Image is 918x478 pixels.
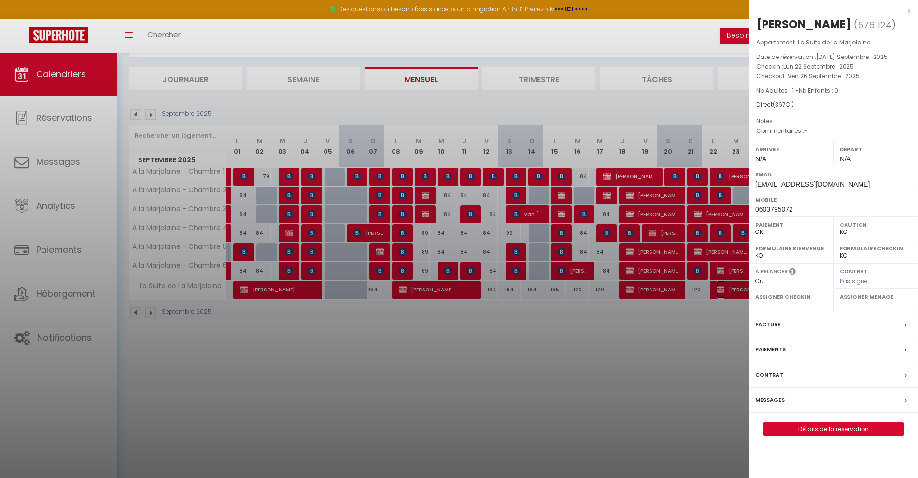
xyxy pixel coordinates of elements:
label: Départ [840,145,912,154]
button: Détails de la réservation [763,422,904,436]
span: - [776,117,779,125]
span: N/A [840,155,851,163]
span: La Suite de La Marjolaine [798,38,870,46]
p: Commentaires : [756,126,911,136]
p: Checkout : [756,72,911,81]
span: Nb Adultes : 1 - [756,87,838,95]
label: Assigner Checkin [755,292,827,302]
label: Facture [755,319,780,330]
span: - [804,127,807,135]
span: [DATE] Septembre . 2025 [816,53,888,61]
span: ( € ) [773,101,794,109]
span: 6761124 [858,19,891,31]
label: Email [755,170,912,179]
span: Pas signé [840,277,868,285]
label: Formulaire Bienvenue [755,244,827,253]
label: Paiement [755,220,827,230]
span: Ven 26 Septembre . 2025 [788,72,860,80]
span: Nb Enfants : 0 [799,87,838,95]
span: ( ) [854,18,896,31]
span: Lun 22 Septembre . 2025 [783,62,854,71]
label: Messages [755,395,785,405]
span: 367 [775,101,785,109]
div: [PERSON_NAME] [756,16,851,32]
p: Appartement : [756,38,911,47]
i: Sélectionner OUI si vous souhaiter envoyer les séquences de messages post-checkout [789,267,796,278]
label: Arrivée [755,145,827,154]
span: 0603795072 [755,205,793,213]
label: Assigner Menage [840,292,912,302]
a: Détails de la réservation [764,423,903,435]
span: N/A [755,155,766,163]
p: Date de réservation : [756,52,911,62]
label: Mobile [755,195,912,204]
label: Paiements [755,345,786,355]
div: x [749,5,911,16]
label: Formulaire Checkin [840,244,912,253]
span: [EMAIL_ADDRESS][DOMAIN_NAME] [755,180,870,188]
label: Contrat [755,370,783,380]
label: A relancer [755,267,788,275]
label: Caution [840,220,912,230]
label: Contrat [840,267,868,274]
p: Notes : [756,116,911,126]
div: Direct [756,101,911,110]
p: Checkin : [756,62,911,72]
